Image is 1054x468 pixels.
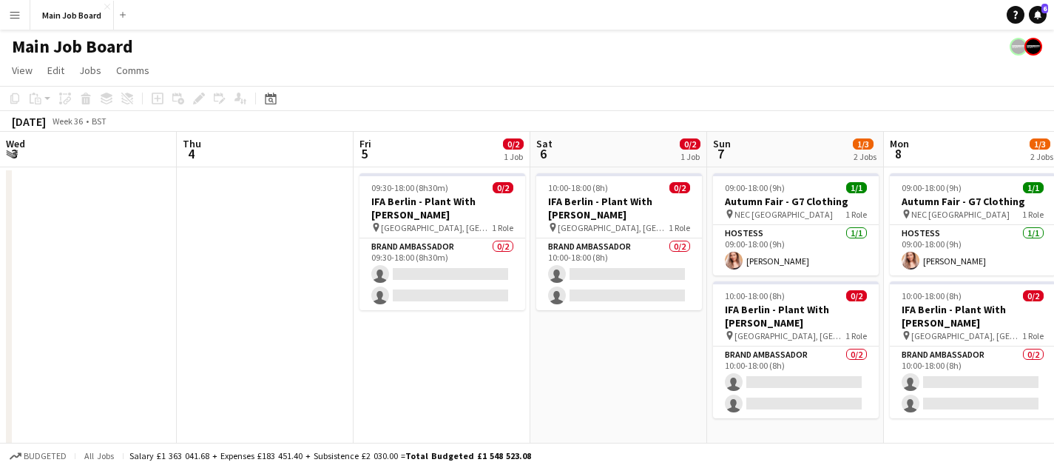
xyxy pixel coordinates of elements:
[536,173,702,310] app-job-card: 10:00-18:00 (8h)0/2IFA Berlin - Plant With [PERSON_NAME] [GEOGRAPHIC_DATA], [GEOGRAPHIC_DATA]1 Ro...
[669,222,690,233] span: 1 Role
[713,303,879,330] h3: IFA Berlin - Plant With [PERSON_NAME]
[7,448,69,464] button: Budgeted
[713,195,879,208] h3: Autumn Fair - G7 Clothing
[911,209,1010,220] span: NEC [GEOGRAPHIC_DATA]
[49,116,86,127] span: Week 36
[6,137,25,150] span: Wed
[853,138,874,150] span: 1/3
[359,195,525,221] h3: IFA Berlin - Plant With [PERSON_NAME]
[493,182,513,193] span: 0/2
[558,222,669,233] span: [GEOGRAPHIC_DATA], [GEOGRAPHIC_DATA]
[12,114,46,129] div: [DATE]
[492,222,513,233] span: 1 Role
[180,145,201,162] span: 4
[359,173,525,310] app-job-card: 09:30-18:00 (8h30m)0/2IFA Berlin - Plant With [PERSON_NAME] [GEOGRAPHIC_DATA], [GEOGRAPHIC_DATA]1...
[81,450,117,461] span: All jobs
[734,209,833,220] span: NEC [GEOGRAPHIC_DATA]
[725,290,785,301] span: 10:00-18:00 (8h)
[846,290,867,301] span: 0/2
[41,61,70,80] a: Edit
[1022,209,1044,220] span: 1 Role
[359,238,525,310] app-card-role: Brand Ambassador0/209:30-18:00 (8h30m)
[713,137,731,150] span: Sun
[1029,6,1047,24] a: 6
[129,450,531,461] div: Salary £1 363 041.68 + Expenses £183 451.40 + Subsistence £2 030.00 =
[92,116,107,127] div: BST
[713,281,879,418] app-job-card: 10:00-18:00 (8h)0/2IFA Berlin - Plant With [PERSON_NAME] [GEOGRAPHIC_DATA], [GEOGRAPHIC_DATA]1 Ro...
[1023,290,1044,301] span: 0/2
[503,138,524,150] span: 0/2
[534,145,553,162] span: 6
[1041,4,1048,13] span: 6
[902,290,962,301] span: 10:00-18:00 (8h)
[711,145,731,162] span: 7
[536,238,702,310] app-card-role: Brand Ambassador0/210:00-18:00 (8h)
[713,173,879,275] app-job-card: 09:00-18:00 (9h)1/1Autumn Fair - G7 Clothing NEC [GEOGRAPHIC_DATA]1 RoleHostess1/109:00-18:00 (9h...
[4,145,25,162] span: 3
[357,145,371,162] span: 5
[890,137,909,150] span: Mon
[911,330,1022,341] span: [GEOGRAPHIC_DATA], [GEOGRAPHIC_DATA]
[845,209,867,220] span: 1 Role
[1022,330,1044,341] span: 1 Role
[713,347,879,418] app-card-role: Brand Ambassador0/210:00-18:00 (8h)
[30,1,114,30] button: Main Job Board
[1010,38,1027,56] app-user-avatar: experience staff
[1024,38,1042,56] app-user-avatar: experience staff
[669,182,690,193] span: 0/2
[47,64,64,77] span: Edit
[371,182,448,193] span: 09:30-18:00 (8h30m)
[1030,151,1053,162] div: 2 Jobs
[548,182,608,193] span: 10:00-18:00 (8h)
[381,222,492,233] span: [GEOGRAPHIC_DATA], [GEOGRAPHIC_DATA]
[680,138,700,150] span: 0/2
[110,61,155,80] a: Comms
[902,182,962,193] span: 09:00-18:00 (9h)
[359,137,371,150] span: Fri
[116,64,149,77] span: Comms
[680,151,700,162] div: 1 Job
[536,195,702,221] h3: IFA Berlin - Plant With [PERSON_NAME]
[536,137,553,150] span: Sat
[1030,138,1050,150] span: 1/3
[79,64,101,77] span: Jobs
[888,145,909,162] span: 8
[12,64,33,77] span: View
[504,151,523,162] div: 1 Job
[183,137,201,150] span: Thu
[845,330,867,341] span: 1 Role
[1023,182,1044,193] span: 1/1
[713,225,879,275] app-card-role: Hostess1/109:00-18:00 (9h)[PERSON_NAME]
[24,451,67,461] span: Budgeted
[405,450,531,461] span: Total Budgeted £1 548 523.08
[846,182,867,193] span: 1/1
[854,151,876,162] div: 2 Jobs
[12,36,133,58] h1: Main Job Board
[725,182,785,193] span: 09:00-18:00 (9h)
[73,61,107,80] a: Jobs
[734,330,845,341] span: [GEOGRAPHIC_DATA], [GEOGRAPHIC_DATA]
[6,61,38,80] a: View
